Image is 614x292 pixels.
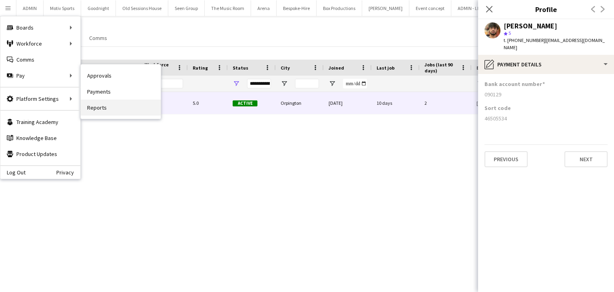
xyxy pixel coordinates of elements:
[0,68,80,84] div: Pay
[0,130,80,146] a: Knowledge Base
[16,0,44,16] button: ADMIN
[0,91,80,107] div: Platform Settings
[377,65,395,71] span: Last job
[168,0,205,16] button: Seen Group
[81,84,161,100] a: Payments
[420,92,472,114] div: 2
[504,37,545,43] span: t. [PHONE_NUMBER]
[145,62,173,74] span: Workforce ID
[372,92,420,114] div: 10 days
[188,92,228,114] div: 5.0
[159,79,183,88] input: Workforce ID Filter Input
[425,62,457,74] span: Jobs (last 90 days)
[0,20,80,36] div: Boards
[484,151,528,167] button: Previous
[86,33,110,43] a: Comms
[484,80,545,88] h3: Bank account number
[81,0,116,16] button: Goodnight
[0,169,26,176] a: Log Out
[0,146,80,162] a: Product Updates
[478,4,614,14] h3: Profile
[233,100,257,106] span: Active
[478,55,614,74] div: Payment details
[116,0,168,16] button: Old Sessions House
[484,104,511,112] h3: Sort code
[329,80,336,87] button: Open Filter Menu
[81,68,161,84] a: Approvals
[281,65,290,71] span: City
[0,36,80,52] div: Workforce
[329,65,344,71] span: Joined
[409,0,451,16] button: Event concept
[324,92,372,114] div: [DATE]
[140,92,188,114] div: 330
[343,79,367,88] input: Joined Filter Input
[277,0,317,16] button: Bespoke-Hire
[56,169,80,176] a: Privacy
[233,80,240,87] button: Open Filter Menu
[484,115,608,122] div: 46505534
[0,52,80,68] a: Comms
[276,92,324,114] div: Orpington
[476,80,484,87] button: Open Filter Menu
[89,34,107,42] span: Comms
[451,0,494,16] button: ADMIN - LEAVE
[251,0,277,16] button: Arena
[317,0,362,16] button: Box Productions
[233,65,248,71] span: Status
[564,151,608,167] button: Next
[504,22,557,30] div: [PERSON_NAME]
[44,0,81,16] button: Motiv Sports
[295,79,319,88] input: City Filter Input
[476,65,489,71] span: Email
[81,100,161,116] a: Reports
[205,0,251,16] button: The Music Room
[504,37,605,50] span: | [EMAIL_ADDRESS][DOMAIN_NAME]
[193,65,208,71] span: Rating
[508,30,511,36] span: 5
[362,0,409,16] button: [PERSON_NAME]
[0,114,80,130] a: Training Academy
[484,91,608,98] div: 090129
[281,80,288,87] button: Open Filter Menu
